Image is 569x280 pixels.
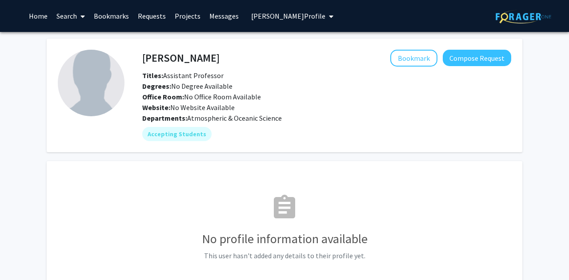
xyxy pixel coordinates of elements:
[142,71,163,80] b: Titles:
[142,71,224,80] span: Assistant Professor
[205,0,243,32] a: Messages
[142,92,261,101] span: No Office Room Available
[187,114,282,122] span: Atmospheric & Oceanic Science
[443,50,511,66] button: Compose Request to Madeleine Youngs
[142,103,170,112] b: Website:
[58,250,511,261] p: This user hasn't added any details to their profile yet.
[390,50,437,67] button: Add Madeleine Youngs to Bookmarks
[270,193,299,222] mat-icon: assignment
[142,82,232,91] span: No Degree Available
[58,232,511,247] h3: No profile information available
[142,114,187,122] b: Departments:
[142,127,212,141] mat-chip: Accepting Students
[251,12,325,20] span: [PERSON_NAME] Profile
[58,50,124,116] img: Profile Picture
[52,0,89,32] a: Search
[89,0,133,32] a: Bookmarks
[24,0,52,32] a: Home
[133,0,170,32] a: Requests
[142,50,220,66] h4: [PERSON_NAME]
[496,10,551,24] img: ForagerOne Logo
[142,82,171,91] b: Degrees:
[142,103,235,112] span: No Website Available
[170,0,205,32] a: Projects
[142,92,184,101] b: Office Room:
